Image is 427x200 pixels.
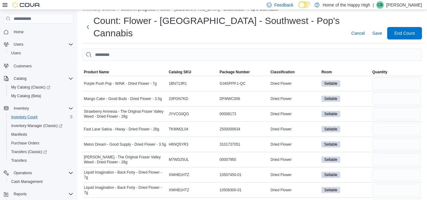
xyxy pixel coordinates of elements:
[321,126,340,132] span: Sellable
[218,171,269,179] div: 10507450-01
[323,1,370,9] p: Home of the Happy High
[9,139,73,147] span: Purchase Orders
[218,110,269,118] div: 00008173
[376,1,384,9] div: Carly Beck
[83,68,167,76] button: Product Name
[9,157,73,164] span: Transfers
[218,95,269,102] div: DFMWC006
[11,51,21,56] span: Users
[6,92,76,100] button: My Catalog (Beta)
[11,41,73,48] span: Users
[321,172,340,178] span: Sellable
[324,126,338,132] span: Sellable
[167,68,218,76] button: Catalog SKU
[93,15,344,39] h1: Count: Flower - [GEOGRAPHIC_DATA] - Southwest - Pop's Cannabis
[218,125,269,133] div: 2500000634
[321,157,340,163] span: Sellable
[349,27,367,39] button: Cancel
[6,148,76,156] a: Transfers (Classic)
[169,96,188,101] span: 23PGN7KD
[9,131,73,138] span: Manifests
[12,2,40,8] img: Cova
[11,149,47,154] span: Transfers (Classic)
[84,127,159,132] span: Fast Lane Sativa - Hiway - Dried Flower - 28g
[370,27,385,39] button: Save
[11,75,73,82] span: Catalog
[6,156,76,165] button: Transfers
[218,80,269,87] div: G345PPP.1-QC
[321,80,340,87] span: Sellable
[378,1,383,9] span: CB
[14,170,32,175] span: Operations
[324,111,338,117] span: Sellable
[298,2,311,8] input: Dark Mode
[1,40,76,49] button: Users
[321,111,340,117] span: Sellable
[321,141,340,148] span: Sellable
[9,49,23,57] a: Users
[11,75,29,82] button: Catalog
[218,68,269,76] button: Package Number
[14,42,23,47] span: Users
[9,122,73,130] span: Inventory Manager (Classic)
[270,172,292,177] span: Dried Flower
[372,70,388,75] span: Quantity
[84,170,166,180] span: Liquid Imagination - Back Forty - Dried Flower - 7g
[270,81,292,86] span: Dried Flower
[324,187,338,193] span: Sellable
[84,185,166,195] span: Liquid Imagination - Back Forty - Dried Flower - 7g
[324,81,338,86] span: Sellable
[1,27,76,36] button: Home
[394,30,415,36] span: End Count
[14,106,29,111] span: Inventory
[1,61,76,70] button: Customers
[169,188,189,193] span: XWHB1HTZ
[1,169,76,177] button: Operations
[9,148,73,156] span: Transfers (Classic)
[11,28,73,36] span: Home
[9,113,40,121] a: Inventory Count
[11,105,31,112] button: Inventory
[11,132,27,137] span: Manifests
[169,81,187,86] span: 1BN713R1
[169,157,189,162] span: M7WD25UL
[14,76,26,81] span: Catalog
[169,172,189,177] span: XWHB1HTZ
[270,111,292,116] span: Dried Flower
[84,109,166,119] span: Strawberry Amnesia - The Original Fraser Valley Weed - Dried Flower - 28g
[6,121,76,130] a: Inventory Manager (Classic)
[9,122,65,130] a: Inventory Manager (Classic)
[6,139,76,148] button: Purchase Orders
[11,62,73,70] span: Customers
[9,157,29,164] a: Transfers
[9,139,42,147] a: Purchase Orders
[11,93,41,98] span: My Catalog (Beta)
[169,70,191,75] span: Catalog SKU
[11,169,73,177] span: Operations
[9,178,45,185] a: Cash Management
[373,1,374,9] p: |
[1,74,76,83] button: Catalog
[6,113,76,121] button: Inventory Count
[6,49,76,57] button: Users
[371,68,422,76] button: Quantity
[270,142,292,147] span: Dried Flower
[324,172,338,178] span: Sellable
[11,158,27,163] span: Transfers
[11,41,26,48] button: Users
[11,190,73,198] span: Reports
[372,30,382,36] span: Save
[270,157,292,162] span: Dried Flower
[1,190,76,198] button: Reports
[9,178,73,185] span: Cash Management
[84,70,109,75] span: Product Name
[9,92,73,100] span: My Catalog (Beta)
[11,169,34,177] button: Operations
[324,142,338,147] span: Sellable
[9,148,49,156] a: Transfers (Classic)
[270,188,292,193] span: Dried Flower
[169,142,188,147] span: H6NQ5YR3
[270,96,292,101] span: Dried Flower
[218,156,269,163] div: 00007950
[321,96,340,102] span: Sellable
